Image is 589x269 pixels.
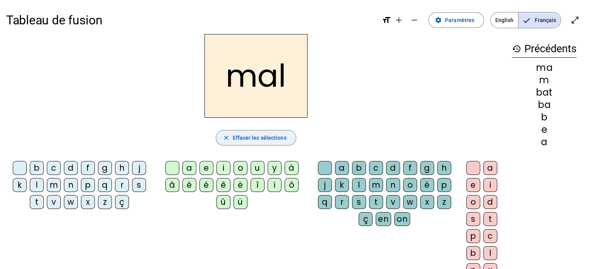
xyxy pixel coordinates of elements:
div: c [483,229,497,243]
div: g [98,161,112,175]
div: e [466,178,480,192]
div: ô [285,178,299,192]
div: p [81,178,95,192]
div: ma [512,63,577,72]
div: o [466,195,480,209]
mat-icon: remove [410,15,419,25]
h1: Tableau de fusion [6,8,376,33]
div: à [285,161,299,175]
button: Diminuer la taille de la police [407,12,422,28]
div: t [30,195,44,209]
div: a [512,137,577,147]
div: bat [512,88,577,97]
mat-icon: close [222,134,229,141]
div: x [81,195,95,209]
span: English [491,12,518,28]
div: l [352,178,366,192]
div: f [81,161,95,175]
div: u [251,161,264,175]
div: s [466,212,480,226]
button: Augmenter la taille de la police [391,12,407,28]
div: q [318,195,332,209]
mat-icon: settings [435,17,442,24]
div: ba [512,100,577,110]
div: k [335,178,349,192]
div: t [483,212,497,226]
div: c [369,161,383,175]
div: t [369,195,383,209]
mat-icon: open_in_full [570,15,580,25]
div: v [386,195,400,209]
h2: mal [204,34,307,118]
div: g [420,161,434,175]
div: en [376,212,391,226]
div: a [335,161,349,175]
div: i [483,178,497,192]
div: m [47,178,61,192]
mat-icon: add [394,15,404,25]
mat-button-toggle-group: Language selection [490,12,561,28]
div: j [318,178,332,192]
mat-icon: format_size [382,15,391,25]
div: v [47,195,61,209]
div: h [437,161,451,175]
div: l [30,178,44,192]
div: s [352,195,366,209]
div: o [403,178,417,192]
div: a [182,161,196,175]
div: p [466,229,480,243]
div: d [64,161,78,175]
div: o [234,161,247,175]
div: b [30,161,44,175]
div: m [369,178,383,192]
div: i [216,161,230,175]
div: d [483,195,497,209]
button: Entrer en plein écran [567,12,583,28]
mat-icon: history [512,44,521,53]
div: f [403,161,417,175]
button: Paramètres [428,12,484,28]
div: on [394,212,410,226]
div: â [165,178,179,192]
div: ï [268,178,282,192]
div: b [352,161,366,175]
div: q [98,178,112,192]
h3: Précédents [512,40,577,58]
div: n [386,178,400,192]
div: ç [115,195,129,209]
div: r [335,195,349,209]
div: y [268,161,282,175]
div: m [512,75,577,85]
div: x [420,195,434,209]
div: h [115,161,129,175]
div: p [437,178,451,192]
div: l [483,246,497,260]
div: n [64,178,78,192]
div: j [132,161,146,175]
div: s [132,178,146,192]
div: û [216,195,230,209]
div: d [386,161,400,175]
span: Français [519,12,561,28]
div: é [420,178,434,192]
div: ê [216,178,230,192]
span: Effacer les sélections [232,133,286,142]
div: è [182,178,196,192]
div: r [115,178,129,192]
div: c [47,161,61,175]
div: b [512,113,577,122]
div: z [98,195,112,209]
div: z [437,195,451,209]
div: w [403,195,417,209]
div: î [251,178,264,192]
div: e [512,125,577,134]
span: Paramètres [445,15,474,25]
div: k [13,178,27,192]
div: b [466,246,480,260]
div: w [64,195,78,209]
div: ë [234,178,247,192]
div: ç [359,212,373,226]
div: e [199,161,213,175]
div: é [199,178,213,192]
div: ü [234,195,247,209]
